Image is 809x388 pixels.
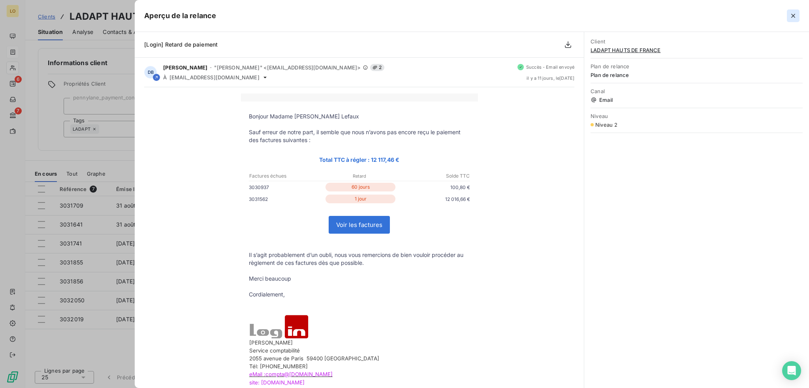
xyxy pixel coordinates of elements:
span: 2 [370,64,384,71]
span: Niveau [591,113,803,119]
p: 100,80 € [397,183,470,191]
div: DB [144,66,157,79]
span: @[DOMAIN_NAME] [284,371,333,377]
span: Email [591,97,803,103]
span: 2055 aven [249,355,275,362]
p: 3031562 [249,195,324,203]
p: 12 016,66 € [397,195,470,203]
h5: Aperçu de la relance [144,10,216,21]
span: il y a 11 jours , le [DATE] [527,76,574,81]
span: Succès - Email envoyé [526,65,574,69]
span: - [210,65,212,70]
span: [EMAIL_ADDRESS][DOMAIN_NAME] [169,74,260,81]
a: [DOMAIN_NAME] [261,380,305,386]
span: Plan de relance [591,72,803,78]
p: Il s’agit probablement d’un oubli, nous vous remercions de bien vouloir procéder au règlement de ... [249,251,470,267]
span: "[PERSON_NAME]" <[EMAIL_ADDRESS][DOMAIN_NAME]> [214,64,361,71]
span: [PERSON_NAME] [163,64,207,71]
span: Client [591,38,803,45]
span: [Login] Retard de paiement [144,41,218,48]
a: @[DOMAIN_NAME] [284,371,333,377]
p: Factures échues [249,172,322,180]
p: Sauf erreur de notre part, il semble que nous n’avons pas encore reçu le paiement des factures su... [249,128,470,144]
p: Total TTC à régler : 12 117,46 € [249,155,470,164]
span: Plan de relance [591,63,803,69]
div: Open Intercom Messenger [782,361,801,380]
p: Solde TTC [397,172,470,180]
span: [PERSON_NAME] [249,339,293,346]
p: 1 jour [325,195,395,203]
span: site: [249,379,260,386]
p: Bonjour Madame [PERSON_NAME] Lefaux [249,112,470,120]
span: Service comptabilité [249,347,300,354]
span: eMail : [249,371,265,377]
span: LADAPT HAUTS DE FRANCE [591,47,803,53]
img: logo-login-150x61 [249,315,309,339]
span: Tél: [PHONE_NUMBER] [249,363,308,369]
span: À [163,74,167,81]
p: Merci beaucoup [249,275,470,283]
p: Retard [323,172,396,180]
span: Canal [591,88,803,94]
span: compta [265,371,284,377]
p: Cordialement, [249,291,470,298]
a: Voir les factures [329,216,389,233]
p: 60 jours [325,183,395,191]
span: ue de Paris 59400 [GEOGRAPHIC_DATA] [275,355,379,362]
p: 3030937 [249,183,324,191]
span: Niveau 2 [595,122,617,128]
